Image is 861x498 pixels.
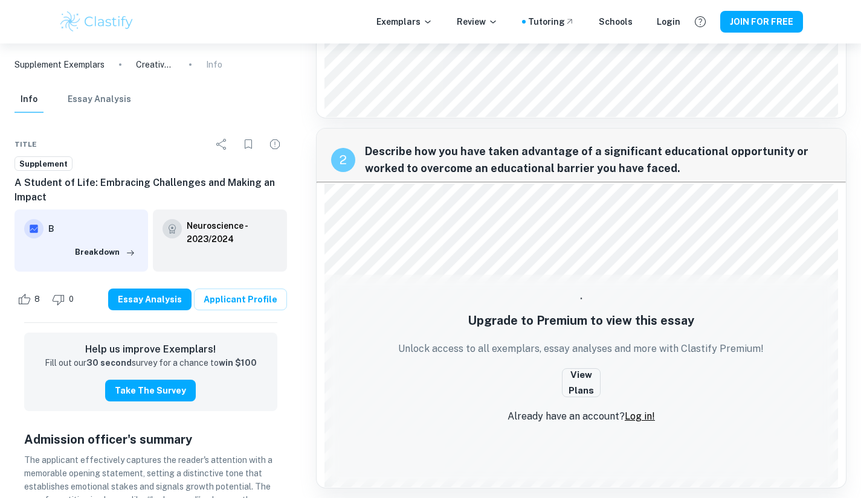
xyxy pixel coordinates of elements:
h6: Help us improve Exemplars! [34,342,268,357]
button: Help and Feedback [690,11,711,32]
span: Title [15,139,37,150]
div: Bookmark [236,132,260,156]
h6: B [48,222,138,235]
img: Clastify logo [59,10,135,34]
a: Log in! [625,410,655,422]
p: Unlock access to all exemplars, essay analyses and more with Clastify Premium! [398,342,764,356]
h6: A Student of Life: Embracing Challenges and Making an Impact [15,176,287,205]
span: 0 [62,293,80,305]
p: Review [457,15,498,28]
button: Essay Analysis [108,289,192,310]
button: View Plans [562,368,601,397]
button: Breakdown [72,243,138,261]
a: Supplement [15,156,73,171]
p: Already have an account? [508,409,655,424]
a: Applicant Profile [194,289,287,310]
p: Exemplars [376,15,433,28]
div: recipe [331,148,355,172]
span: Describe how you have taken advantage of a significant educational opportunity or worked to overc... [365,143,831,177]
p: Creative Problem Solving: Finding Solutions in the Everyday [136,58,175,71]
button: JOIN FOR FREE [720,11,803,33]
h5: Admission officer's summary [24,430,277,449]
p: Fill out our survey for a chance to [45,357,257,370]
a: Supplement Exemplars [15,58,105,71]
h5: Upgrade to Premium to view this essay [468,311,694,330]
a: Schools [599,15,633,28]
button: Take the Survey [105,380,196,401]
strong: 30 second [86,358,132,368]
span: 8 [28,293,47,305]
a: Login [657,15,680,28]
a: Neuroscience - 2023/2024 [187,219,277,246]
div: Share [210,132,234,156]
div: Report issue [263,132,287,156]
p: Info [206,58,222,71]
strong: win $100 [219,358,257,368]
button: Info [15,86,44,113]
button: Essay Analysis [68,86,131,113]
a: Tutoring [528,15,575,28]
div: Dislike [49,290,80,309]
span: Supplement [15,158,72,170]
div: Like [15,290,47,309]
